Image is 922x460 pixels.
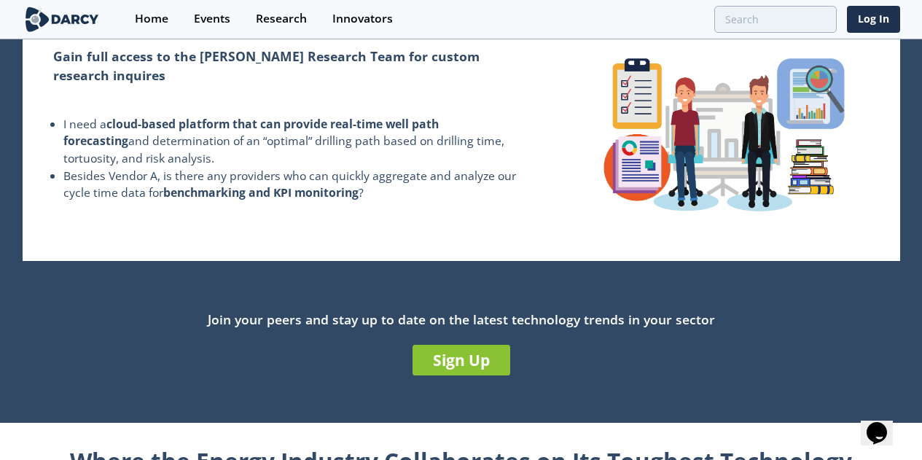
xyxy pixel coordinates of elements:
div: Research [256,13,307,25]
iframe: chat widget [861,402,907,445]
strong: cloud-based platform that can provide real-time well path forecasting [63,116,439,149]
div: Events [194,13,230,25]
li: Besides Vendor A, is there any providers who can quickly aggregate and analyze our cycle time dat... [63,168,518,202]
a: Sign Up [413,345,510,375]
h2: Gain full access to the [PERSON_NAME] Research Team for custom research inquires [53,47,518,85]
div: Home [135,13,168,25]
li: I need a and determination of an “optimal” drilling path based on drilling time, tortuosity, and ... [63,116,518,168]
img: logo-wide.svg [23,7,102,32]
div: Innovators [332,13,393,25]
a: Log In [847,6,900,33]
img: concierge-details-e70ed233a7353f2f363bd34cf2359179.png [593,47,856,222]
input: Advanced Search [714,6,837,33]
strong: benchmarking and KPI monitoring [163,184,359,200]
